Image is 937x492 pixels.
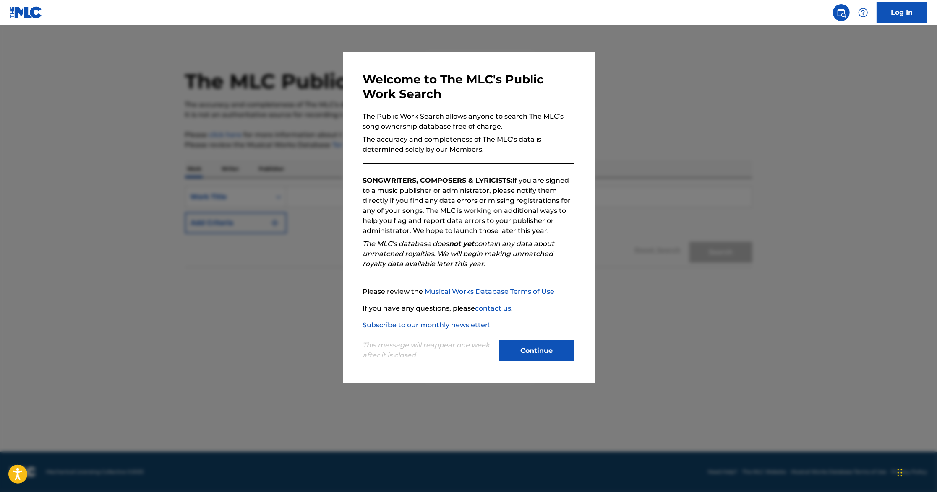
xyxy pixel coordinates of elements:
[363,240,555,268] em: The MLC’s database does contain any data about unmatched royalties. We will begin making unmatche...
[475,304,512,312] a: contact us
[363,111,574,132] p: The Public Work Search allows anyone to search The MLC’s song ownership database free of charge.
[363,287,574,297] p: Please review the
[425,287,555,295] a: Musical Works Database Terms of Use
[363,303,574,313] p: If you have any questions, please .
[449,240,475,248] strong: not yet
[499,340,574,361] button: Continue
[363,321,490,329] a: Subscribe to our monthly newsletter!
[363,135,574,155] p: The accuracy and completeness of The MLC’s data is determined solely by our Members.
[833,4,850,21] a: Public Search
[898,460,903,485] div: Drag
[836,8,846,18] img: search
[855,4,872,21] div: Help
[363,176,574,236] p: If you are signed to a music publisher or administrator, please notify them directly if you find ...
[858,8,868,18] img: help
[10,6,42,18] img: MLC Logo
[363,72,574,101] h3: Welcome to The MLC's Public Work Search
[877,2,927,23] a: Log In
[363,176,513,184] strong: SONGWRITERS, COMPOSERS & LYRICISTS:
[895,452,937,492] iframe: Chat Widget
[363,340,494,360] p: This message will reappear one week after it is closed.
